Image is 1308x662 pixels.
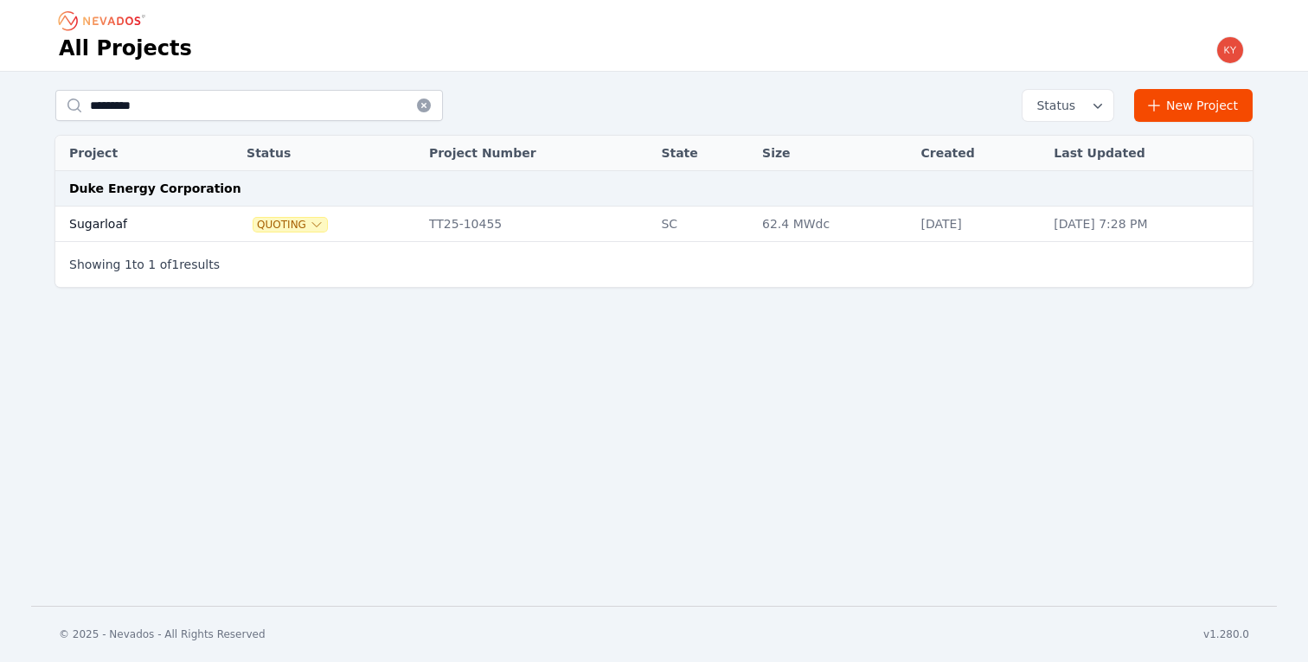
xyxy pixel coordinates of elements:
[753,207,912,242] td: 62.4 MWdc
[753,136,912,171] th: Size
[912,136,1045,171] th: Created
[1029,97,1075,114] span: Status
[55,171,1253,207] td: Duke Energy Corporation
[238,136,420,171] th: Status
[1045,207,1253,242] td: [DATE] 7:28 PM
[171,258,179,271] span: 1
[1134,89,1253,122] a: New Project
[1216,36,1244,64] img: kyle.macdougall@nevados.solar
[55,136,206,171] th: Project
[69,256,220,273] p: Showing to of results
[652,207,753,242] td: SC
[1023,90,1113,121] button: Status
[148,258,156,271] span: 1
[59,35,192,62] h1: All Projects
[912,207,1045,242] td: [DATE]
[59,627,266,641] div: © 2025 - Nevados - All Rights Reserved
[652,136,753,171] th: State
[55,207,1253,242] tr: SugarloafQuotingTT25-10455SC62.4 MWdc[DATE][DATE] 7:28 PM
[1203,627,1249,641] div: v1.280.0
[55,207,206,242] td: Sugarloaf
[59,7,151,35] nav: Breadcrumb
[1045,136,1253,171] th: Last Updated
[420,136,652,171] th: Project Number
[125,258,132,271] span: 1
[253,218,327,232] button: Quoting
[420,207,652,242] td: TT25-10455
